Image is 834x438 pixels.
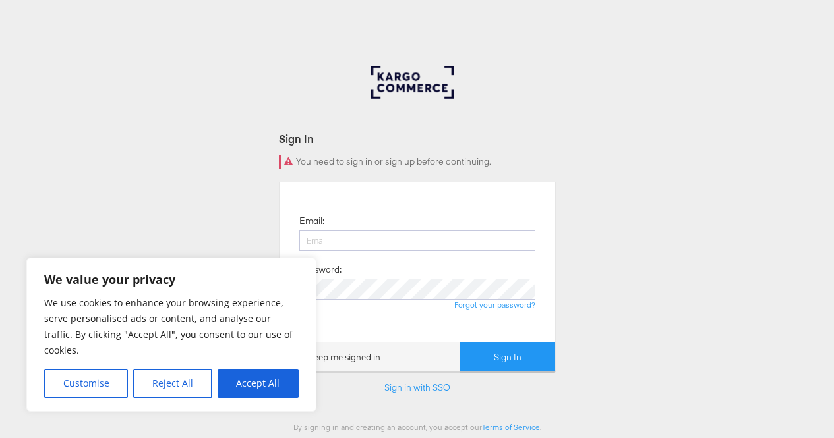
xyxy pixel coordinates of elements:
label: Keep me signed in [293,351,380,364]
button: Sign In [460,342,555,372]
p: We value your privacy [44,271,299,287]
p: We use cookies to enhance your browsing experience, serve personalised ads or content, and analys... [44,295,299,358]
div: You need to sign in or sign up before continuing. [279,155,556,169]
label: Email: [299,215,324,227]
button: Customise [44,369,128,398]
button: Accept All [218,369,299,398]
a: Sign in with SSO [384,381,450,393]
div: By signing in and creating an account, you accept our . [279,422,556,432]
a: Forgot your password? [454,300,535,310]
button: Reject All [133,369,212,398]
a: Terms of Service [482,422,540,432]
input: Email [299,230,535,251]
div: Sign In [279,131,556,146]
div: We value your privacy [26,258,316,412]
label: Password: [299,263,342,276]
